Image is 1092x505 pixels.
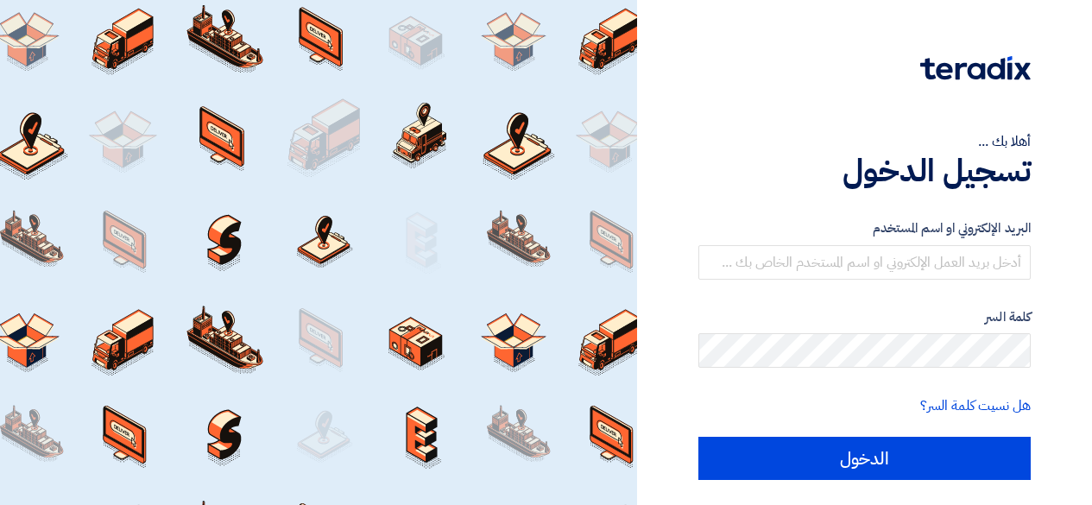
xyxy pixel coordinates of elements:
[698,218,1031,238] label: البريد الإلكتروني او اسم المستخدم
[698,307,1031,327] label: كلمة السر
[698,131,1031,152] div: أهلا بك ...
[920,56,1031,80] img: Teradix logo
[698,437,1031,480] input: الدخول
[920,395,1031,416] a: هل نسيت كلمة السر؟
[698,245,1031,280] input: أدخل بريد العمل الإلكتروني او اسم المستخدم الخاص بك ...
[698,152,1031,190] h1: تسجيل الدخول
